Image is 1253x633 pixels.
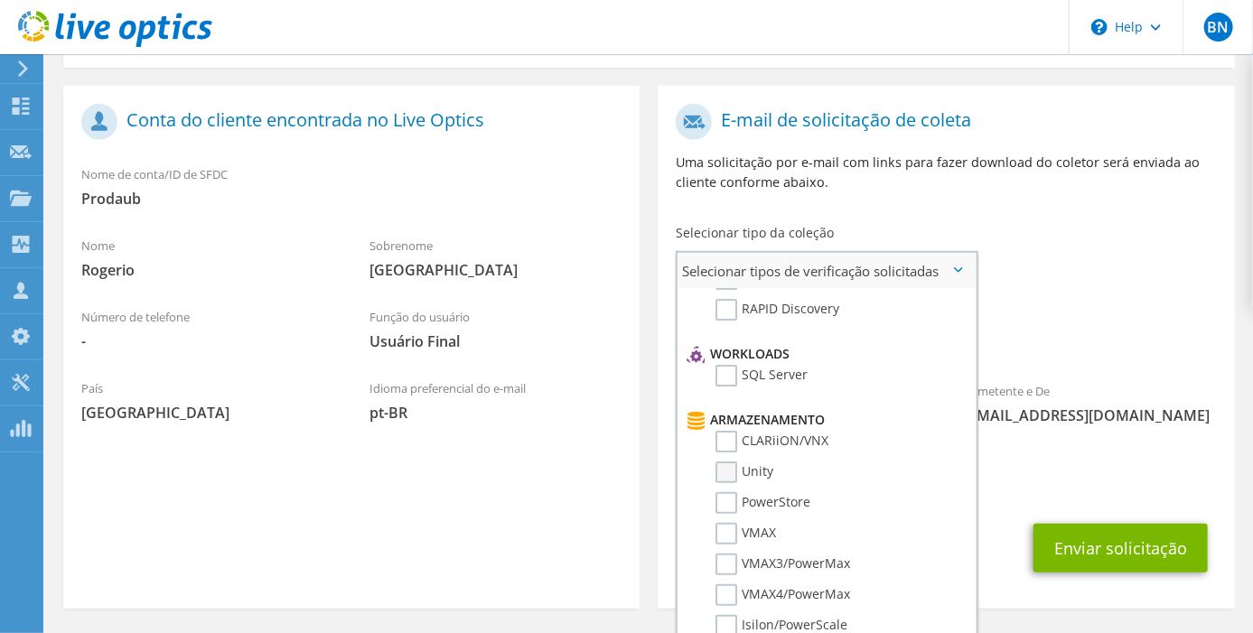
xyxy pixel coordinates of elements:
div: Sobrenome [351,227,640,289]
label: VMAX3/PowerMax [715,554,850,575]
h1: E-mail de solicitação de coleta [676,104,1207,140]
span: Selecionar tipos de verificação solicitadas [678,253,975,289]
li: Armazenamento [682,409,966,431]
button: Enviar solicitação [1033,524,1208,572]
span: BN [1204,13,1233,42]
div: Nome de conta/ID de SFDC [63,155,640,218]
span: Rogerio [81,260,333,280]
div: Função do usuário [351,298,640,360]
div: Nome [63,227,351,289]
span: [EMAIL_ADDRESS][DOMAIN_NAME] [965,405,1217,425]
span: pt-BR [369,403,622,423]
div: Coleções solicitadas [658,296,1234,363]
span: [GEOGRAPHIC_DATA] [81,403,333,423]
label: SQL Server [715,365,808,386]
div: País [63,369,351,432]
div: Número de telefone [63,298,351,360]
svg: \n [1091,19,1108,35]
label: Selecionar tipo da coleção [676,224,834,242]
label: VMAX [715,523,776,545]
h1: Conta do cliente encontrada no Live Optics [81,104,612,140]
div: CC e Responder para [658,443,1234,506]
label: PowerStore [715,492,810,514]
div: Remetente e De [947,372,1235,434]
span: [GEOGRAPHIC_DATA] [369,260,622,280]
label: CLARiiON/VNX [715,431,828,452]
label: VMAX4/PowerMax [715,584,850,606]
li: Workloads [682,343,966,365]
span: Prodaub [81,189,622,209]
div: Para [658,372,946,434]
span: Usuário Final [369,331,622,351]
label: Unity [715,461,773,483]
label: RAPID Discovery [715,299,839,321]
p: Uma solicitação por e-mail com links para fazer download do coletor será enviada ao cliente confo... [676,153,1216,192]
span: - [81,331,333,351]
div: Idioma preferencial do e-mail [351,369,640,432]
